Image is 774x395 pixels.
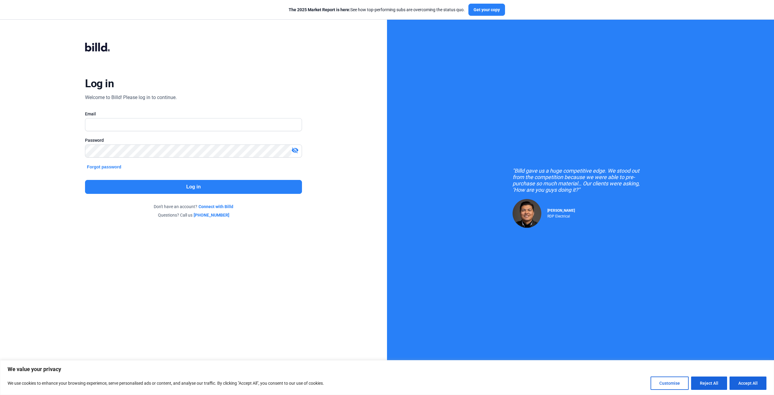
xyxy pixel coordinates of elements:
[85,137,302,143] div: Password
[8,380,324,387] p: We use cookies to enhance your browsing experience, serve personalised ads or content, and analys...
[8,366,766,373] p: We value your privacy
[85,111,302,117] div: Email
[289,7,465,13] div: See how top-performing subs are overcoming the status quo.
[289,7,350,12] span: The 2025 Market Report is here:
[513,168,649,193] div: "Billd gave us a huge competitive edge. We stood out from the competition because we were able to...
[194,212,229,218] a: [PHONE_NUMBER]
[85,94,177,101] div: Welcome to Billd! Please log in to continue.
[468,4,505,16] button: Get your copy
[547,213,575,218] div: RDP Electrical
[85,180,302,194] button: Log in
[85,164,123,170] button: Forgot password
[198,204,233,210] a: Connect with Billd
[691,377,727,390] button: Reject All
[85,77,114,90] div: Log in
[730,377,766,390] button: Accept All
[85,204,302,210] div: Don't have an account?
[291,147,299,154] mat-icon: visibility_off
[513,199,541,228] img: Raul Pacheco
[85,212,302,218] div: Questions? Call us
[651,377,689,390] button: Customise
[547,208,575,213] span: [PERSON_NAME]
